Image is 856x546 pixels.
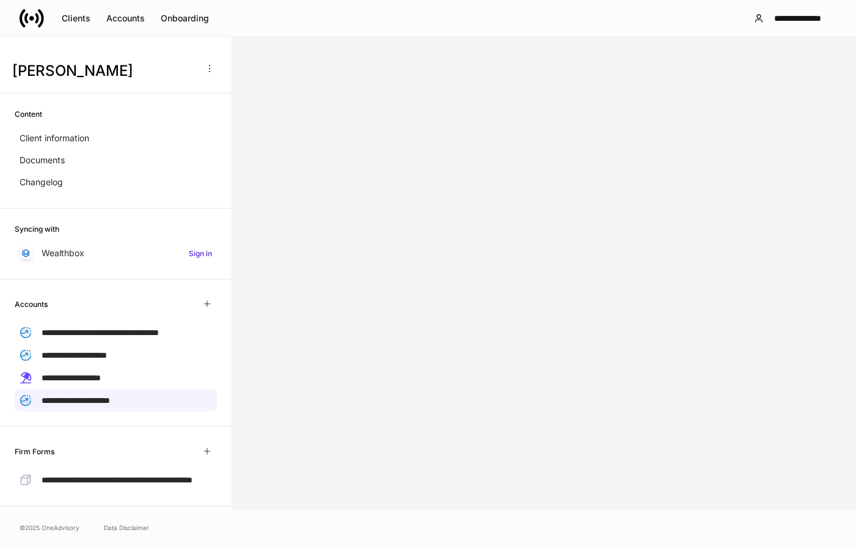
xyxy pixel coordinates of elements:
[20,523,79,533] span: © 2025 OneAdvisory
[15,127,217,149] a: Client information
[153,9,217,28] button: Onboarding
[106,12,145,24] div: Accounts
[20,176,63,188] p: Changelog
[20,132,89,144] p: Client information
[42,247,84,259] p: Wealthbox
[104,523,149,533] a: Data Disclaimer
[161,12,209,24] div: Onboarding
[98,9,153,28] button: Accounts
[62,12,90,24] div: Clients
[15,223,59,235] h6: Syncing with
[15,149,217,171] a: Documents
[54,9,98,28] button: Clients
[15,242,217,264] a: WealthboxSign in
[15,171,217,193] a: Changelog
[15,298,48,310] h6: Accounts
[189,248,212,259] h6: Sign in
[15,446,54,457] h6: Firm Forms
[15,108,42,120] h6: Content
[20,154,65,166] p: Documents
[12,61,195,81] h3: [PERSON_NAME]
